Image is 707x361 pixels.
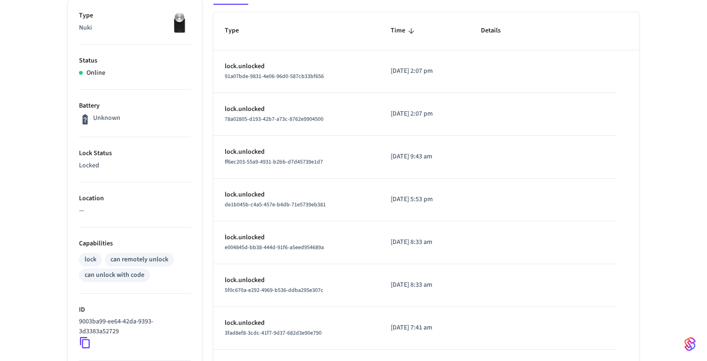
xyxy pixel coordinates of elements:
div: can unlock with code [85,270,144,280]
div: lock [85,255,96,265]
p: [DATE] 2:07 pm [391,109,459,119]
span: 91a07bde-9831-4e06-96d0-587cb33bf656 [225,72,324,80]
p: lock.unlocked [225,318,368,328]
p: — [79,206,191,216]
span: 5f0c670a-e292-4969-b536-ddba295e307c [225,286,323,294]
span: e004845d-bb38-444d-91f6-a5eed954689a [225,243,324,251]
p: lock.unlocked [225,62,368,71]
p: lock.unlocked [225,275,368,285]
p: [DATE] 5:53 pm [391,195,459,204]
p: Location [79,194,191,204]
img: SeamLogoGradient.69752ec5.svg [684,337,696,352]
p: Status [79,56,191,66]
p: [DATE] 8:33 am [391,237,459,247]
p: ID [79,305,191,315]
p: lock.unlocked [225,147,368,157]
span: ff6ec203-55a9-4931-b2bb-d7d45739e1d7 [225,158,323,166]
p: 9003ba99-ee64-42da-9393-3d3383a52729 [79,317,187,337]
span: Time [391,24,417,38]
img: Nuki Smart Lock 3.0 Pro Black, Front [167,11,191,34]
p: Lock Status [79,149,191,158]
p: Locked [79,161,191,171]
span: 3fad8ef8-3cdc-41f7-9d37-682d3e90e790 [225,329,322,337]
p: Type [79,11,191,21]
p: lock.unlocked [225,190,368,200]
p: Unknown [93,113,120,123]
p: [DATE] 7:41 am [391,323,459,333]
p: Battery [79,101,191,111]
p: lock.unlocked [225,233,368,243]
p: lock.unlocked [225,104,368,114]
p: [DATE] 2:07 pm [391,66,459,76]
span: de1b045b-c4a5-457e-b4db-71e5739eb381 [225,201,326,209]
p: Capabilities [79,239,191,249]
p: Online [86,68,105,78]
p: Nuki [79,23,191,33]
div: can remotely unlock [110,255,168,265]
span: 78a02805-d193-42b7-a73c-8762e9904500 [225,115,323,123]
p: [DATE] 9:43 am [391,152,459,162]
p: [DATE] 8:33 am [391,280,459,290]
span: Type [225,24,251,38]
span: Details [481,24,513,38]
